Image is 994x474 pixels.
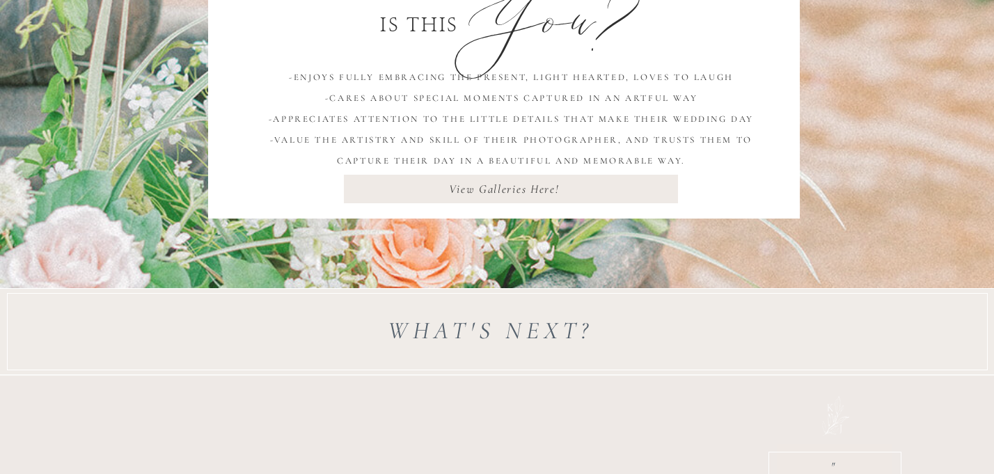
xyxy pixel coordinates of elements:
span: -ENJOYS fully embracing the present, light hearted, loves to laugh -CARES ABOUT SPECIAL MOMENTS C... [289,72,734,104]
h2: what's next? [268,316,712,354]
a: View Galleries Here! [305,179,703,216]
div: -appreciates attention to the little details that make their wedding day -value the artistry and ... [251,68,772,162]
h2: is this [186,10,653,40]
